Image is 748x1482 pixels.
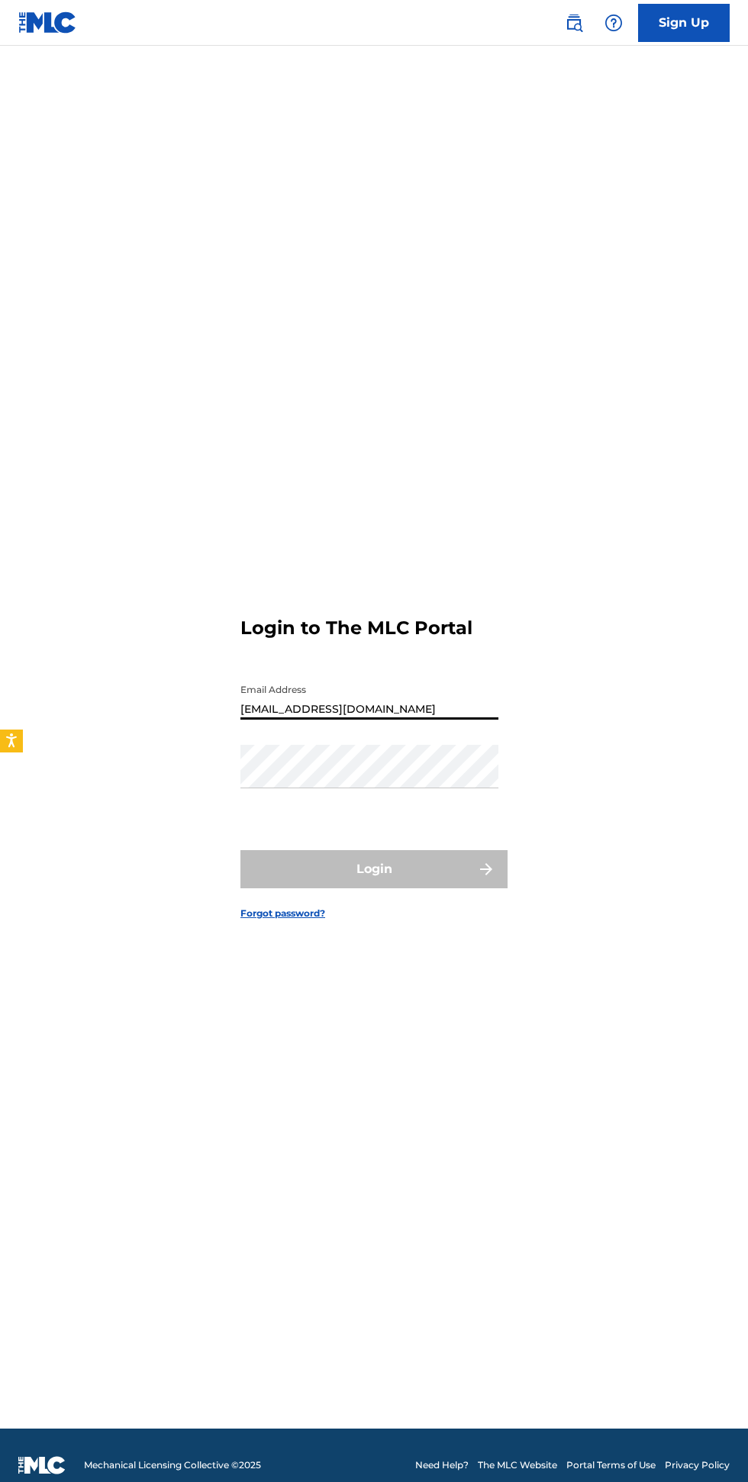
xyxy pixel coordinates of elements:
[478,1458,557,1472] a: The MLC Website
[665,1458,730,1472] a: Privacy Policy
[18,11,77,34] img: MLC Logo
[566,1458,656,1472] a: Portal Terms of Use
[638,4,730,42] a: Sign Up
[240,907,325,920] a: Forgot password?
[672,1409,748,1482] iframe: Chat Widget
[565,14,583,32] img: search
[559,8,589,38] a: Public Search
[605,14,623,32] img: help
[18,1456,66,1474] img: logo
[598,8,629,38] div: Help
[84,1458,261,1472] span: Mechanical Licensing Collective © 2025
[240,617,472,640] h3: Login to The MLC Portal
[415,1458,469,1472] a: Need Help?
